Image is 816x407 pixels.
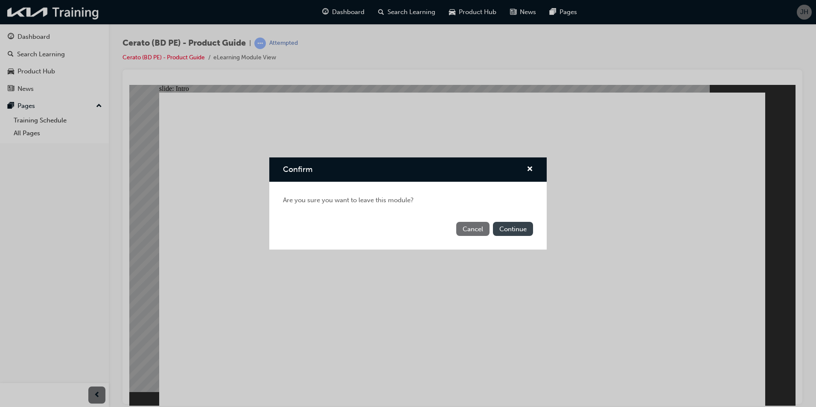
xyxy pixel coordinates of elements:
[456,222,490,236] button: Cancel
[493,222,533,236] button: Continue
[269,157,547,250] div: Confirm
[283,165,312,174] span: Confirm
[527,164,533,175] button: cross-icon
[269,182,547,219] div: Are you sure you want to leave this module?
[527,166,533,174] span: cross-icon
